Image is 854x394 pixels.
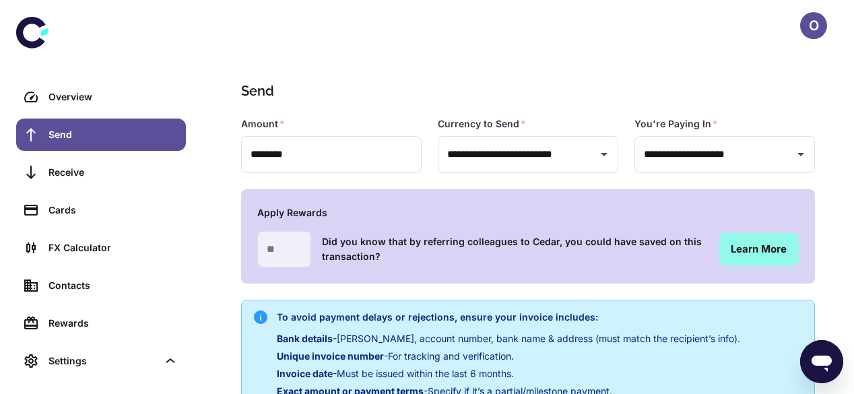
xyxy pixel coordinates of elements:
a: Contacts [16,269,186,302]
h1: Send [241,81,810,101]
div: Settings [48,354,158,368]
p: - [PERSON_NAME], account number, bank name & address (must match the recipient’s info). [277,331,740,346]
a: Learn More [719,233,799,265]
h6: Apply Rewards [257,205,799,220]
a: Rewards [16,307,186,339]
div: Overview [48,90,178,104]
div: FX Calculator [48,240,178,255]
span: Bank details [277,333,333,344]
a: Cards [16,194,186,226]
label: Amount [241,117,285,131]
iframe: Button to launch messaging window [800,340,843,383]
div: Receive [48,165,178,180]
a: Send [16,119,186,151]
div: Settings [16,345,186,377]
a: Receive [16,156,186,189]
label: Currency to Send [438,117,526,131]
span: Invoice date [277,368,333,379]
p: - For tracking and verification. [277,349,740,364]
div: Send [48,127,178,142]
span: Unique invoice number [277,350,384,362]
label: You're Paying In [634,117,718,131]
button: Open [791,145,810,164]
a: FX Calculator [16,232,186,264]
h6: To avoid payment delays or rejections, ensure your invoice includes: [277,310,740,325]
button: O [800,12,827,39]
div: Rewards [48,316,178,331]
button: Open [595,145,614,164]
div: Cards [48,203,178,218]
a: Overview [16,81,186,113]
div: Contacts [48,278,178,293]
h6: Did you know that by referring colleagues to Cedar, you could have saved on this transaction? [322,234,709,264]
p: - Must be issued within the last 6 months. [277,366,740,381]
